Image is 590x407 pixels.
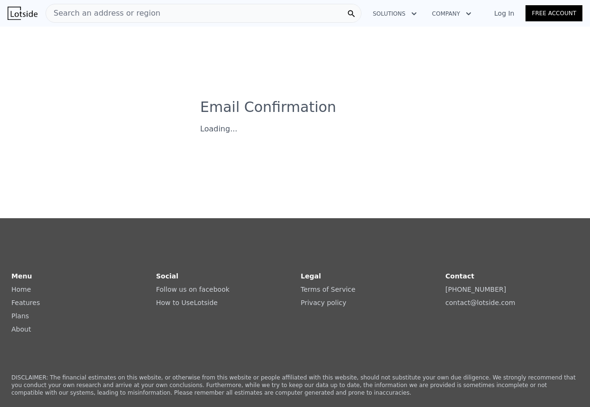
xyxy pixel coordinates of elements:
[8,7,37,20] img: Lotside
[11,312,29,320] a: Plans
[11,299,40,306] a: Features
[301,299,346,306] a: Privacy policy
[11,325,31,333] a: About
[301,272,321,280] strong: Legal
[46,8,160,19] span: Search an address or region
[365,5,424,22] button: Solutions
[11,272,32,280] strong: Menu
[445,272,474,280] strong: Contact
[156,286,230,293] a: Follow us on facebook
[156,299,218,306] a: How to UseLotside
[200,99,390,116] h3: Email Confirmation
[156,272,178,280] strong: Social
[445,286,506,293] a: [PHONE_NUMBER]
[445,299,515,306] a: contact@lotside.com
[525,5,582,21] a: Free Account
[11,374,579,397] p: DISCLAIMER: The financial estimates on this website, or otherwise from this website or people aff...
[424,5,479,22] button: Company
[200,123,390,135] div: Loading...
[483,9,525,18] a: Log In
[301,286,355,293] a: Terms of Service
[11,286,31,293] a: Home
